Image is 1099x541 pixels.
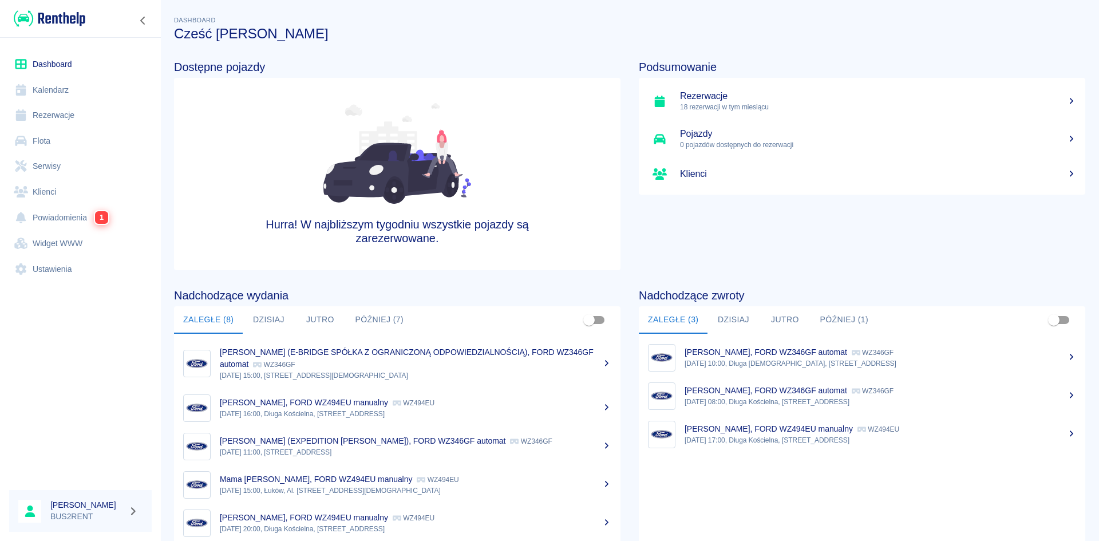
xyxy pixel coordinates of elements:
p: [DATE] 08:00, Długa Kościelna, [STREET_ADDRESS] [685,397,1076,407]
button: Później (1) [811,306,877,334]
p: [DATE] 10:00, Długa [DEMOGRAPHIC_DATA], [STREET_ADDRESS] [685,358,1076,369]
h5: Klienci [680,168,1076,180]
p: [PERSON_NAME], FORD WZ346GF automat [685,347,847,357]
a: Image[PERSON_NAME] (EXPEDITION [PERSON_NAME]), FORD WZ346GF automat WZ346GF[DATE] 11:00, [STREET_... [174,427,620,465]
p: WZ494EU [393,514,434,522]
a: Klienci [9,179,152,205]
p: [PERSON_NAME] (E-BRIDGE SPÓŁKA Z OGRANICZONĄ ODPOWIEDZIALNOŚCIĄ), FORD WZ346GF automat [220,347,594,369]
a: Dashboard [9,52,152,77]
p: [PERSON_NAME], FORD WZ346GF automat [685,386,847,395]
img: Image [186,512,208,534]
a: Image[PERSON_NAME], FORD WZ346GF automat WZ346GF[DATE] 10:00, Długa [DEMOGRAPHIC_DATA], [STREET_A... [639,338,1085,377]
h4: Dostępne pojazdy [174,60,620,74]
p: WZ346GF [852,349,894,357]
a: Flota [9,128,152,154]
p: [PERSON_NAME], FORD WZ494EU manualny [220,513,388,522]
h5: Rezerwacje [680,90,1076,102]
h3: Cześć [PERSON_NAME] [174,26,1085,42]
a: Image[PERSON_NAME], FORD WZ346GF automat WZ346GF[DATE] 08:00, Długa Kościelna, [STREET_ADDRESS] [639,377,1085,415]
span: Pokaż przypisane tylko do mnie [1043,309,1065,331]
p: WZ494EU [417,476,458,484]
p: WZ346GF [852,387,894,395]
button: Zaległe (8) [174,306,243,334]
p: WZ494EU [393,399,434,407]
a: Rezerwacje [9,102,152,128]
p: [PERSON_NAME], FORD WZ494EU manualny [685,424,853,433]
p: BUS2RENT [50,511,124,523]
h4: Nadchodzące wydania [174,289,620,302]
p: [DATE] 17:00, Długa Kościelna, [STREET_ADDRESS] [685,435,1076,445]
button: Później (7) [346,306,413,334]
a: Renthelp logo [9,9,85,28]
span: 1 [95,211,108,224]
p: WZ494EU [857,425,899,433]
p: 0 pojazdów dostępnych do rezerwacji [680,140,1076,150]
a: Ustawienia [9,256,152,282]
a: Kalendarz [9,77,152,103]
button: Dzisiaj [707,306,759,334]
h6: [PERSON_NAME] [50,499,124,511]
p: WZ346GF [253,361,295,369]
a: Klienci [639,158,1085,190]
button: Dzisiaj [243,306,294,334]
img: Image [186,474,208,496]
a: Pojazdy0 pojazdów dostępnych do rezerwacji [639,120,1085,158]
a: Image[PERSON_NAME], FORD WZ494EU manualny WZ494EU[DATE] 16:00, Długa Kościelna, [STREET_ADDRESS] [174,389,620,427]
img: Image [186,353,208,374]
span: Dashboard [174,17,216,23]
p: 18 rezerwacji w tym miesiącu [680,102,1076,112]
a: Image[PERSON_NAME] (E-BRIDGE SPÓŁKA Z OGRANICZONĄ ODPOWIEDZIALNOŚCIĄ), FORD WZ346GF automat WZ346... [174,338,620,389]
a: Widget WWW [9,231,152,256]
img: Image [651,424,673,445]
button: Jutro [294,306,346,334]
span: Pokaż przypisane tylko do mnie [578,309,600,331]
p: Mama [PERSON_NAME], FORD WZ494EU manualny [220,475,412,484]
a: Rezerwacje18 rezerwacji w tym miesiącu [639,82,1085,120]
a: Serwisy [9,153,152,179]
img: Image [186,397,208,419]
img: Image [186,436,208,457]
h4: Hurra! W najbliższym tygodniu wszystkie pojazdy są zarezerwowane. [263,218,531,245]
img: Renthelp logo [14,9,85,28]
p: [DATE] 15:00, Łuków, Al. [STREET_ADDRESS][DEMOGRAPHIC_DATA] [220,485,611,496]
a: Powiadomienia1 [9,204,152,231]
img: Image [651,347,673,369]
button: Zaległe (3) [639,306,707,334]
a: Image[PERSON_NAME], FORD WZ494EU manualny WZ494EU[DATE] 17:00, Długa Kościelna, [STREET_ADDRESS] [639,415,1085,453]
h4: Nadchodzące zwroty [639,289,1085,302]
h5: Pojazdy [680,128,1076,140]
p: [DATE] 16:00, Długa Kościelna, [STREET_ADDRESS] [220,409,611,419]
p: [DATE] 11:00, [STREET_ADDRESS] [220,447,611,457]
p: [PERSON_NAME] (EXPEDITION [PERSON_NAME]), FORD WZ346GF automat [220,436,505,445]
p: [PERSON_NAME], FORD WZ494EU manualny [220,398,388,407]
p: [DATE] 15:00, [STREET_ADDRESS][DEMOGRAPHIC_DATA] [220,370,611,381]
img: Image [651,385,673,407]
button: Jutro [759,306,811,334]
img: Fleet [323,103,471,204]
button: Zwiń nawigację [135,13,152,28]
p: [DATE] 20:00, Długa Kościelna, [STREET_ADDRESS] [220,524,611,534]
h4: Podsumowanie [639,60,1085,74]
a: ImageMama [PERSON_NAME], FORD WZ494EU manualny WZ494EU[DATE] 15:00, Łuków, Al. [STREET_ADDRESS][D... [174,465,620,504]
p: WZ346GF [510,437,552,445]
